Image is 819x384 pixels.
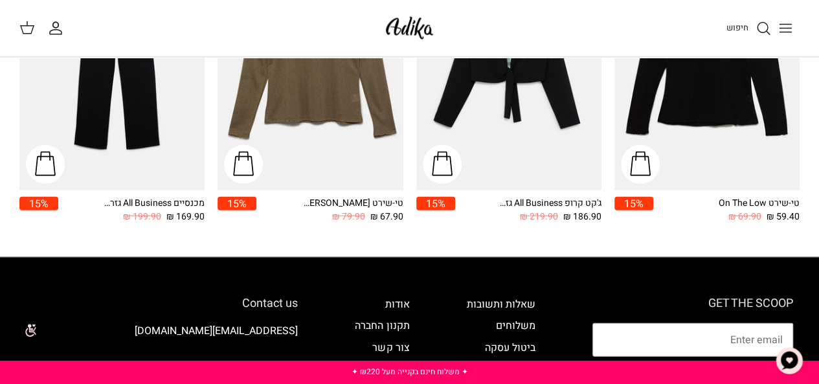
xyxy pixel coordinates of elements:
[467,297,535,312] a: שאלות ותשובות
[614,197,653,210] span: 15%
[370,210,403,224] span: 67.90 ₪
[19,197,58,210] span: 15%
[771,14,800,43] button: Toggle menu
[256,197,403,225] a: טי-שירט [PERSON_NAME] שרוולים ארוכים 67.90 ₪ 79.90 ₪
[455,197,601,225] a: ג'קט קרופ All Business גזרה מחויטת 186.90 ₪ 219.90 ₪
[48,21,69,36] a: החשבון שלי
[332,210,365,224] span: 79.90 ₪
[563,210,601,224] span: 186.90 ₪
[767,210,800,224] span: 59.40 ₪
[485,340,535,356] a: ביטול עסקה
[101,197,205,210] div: מכנסיים All Business גזרה מחויטת
[592,297,793,311] h6: GET THE SCOOP
[300,197,403,210] div: טי-שירט [PERSON_NAME] שרוולים ארוכים
[728,210,761,224] span: 69.90 ₪
[123,210,161,224] span: 199.90 ₪
[372,340,409,356] a: צור קשר
[416,197,455,210] span: 15%
[592,323,793,357] input: Email
[520,210,558,224] span: 219.90 ₪
[262,359,298,376] img: Adika IL
[382,13,437,43] img: Adika IL
[218,197,256,210] span: 15%
[355,318,409,333] a: תקנון החברה
[26,297,298,311] h6: Contact us
[218,197,256,225] a: 15%
[19,197,58,225] a: 15%
[696,197,800,210] div: טי-שירט On The Low
[498,197,601,210] div: ג'קט קרופ All Business גזרה מחויטת
[58,197,205,225] a: מכנסיים All Business גזרה מחויטת 169.90 ₪ 199.90 ₪
[726,21,771,36] a: חיפוש
[352,366,468,378] a: ✦ משלוח חינם בקנייה מעל ₪220 ✦
[770,341,809,380] button: צ'אט
[614,197,653,225] a: 15%
[166,210,205,224] span: 169.90 ₪
[416,197,455,225] a: 15%
[496,318,535,333] a: משלוחים
[10,313,45,348] img: accessibility_icon02.svg
[726,21,748,34] span: חיפוש
[385,297,409,312] a: אודות
[135,323,298,339] a: [EMAIL_ADDRESS][DOMAIN_NAME]
[653,197,800,225] a: טי-שירט On The Low 59.40 ₪ 69.90 ₪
